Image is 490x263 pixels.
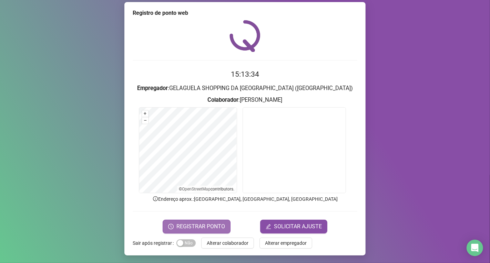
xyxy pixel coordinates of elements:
div: Open Intercom Messenger [467,240,483,256]
span: clock-circle [168,224,174,229]
strong: Colaborador [208,97,239,103]
h3: : GELAGUELA SHOPPING DA [GEOGRAPHIC_DATA] ([GEOGRAPHIC_DATA]) [133,84,357,93]
a: OpenStreetMap [182,187,211,191]
li: © contributors. [179,187,235,191]
span: Alterar empregador [265,239,307,247]
button: REGISTRAR PONTO [163,220,231,233]
time: 15:13:34 [231,70,259,78]
button: editSOLICITAR AJUSTE [260,220,327,233]
strong: Empregador [137,85,168,91]
button: – [142,117,149,124]
button: + [142,110,149,117]
button: Alterar colaborador [201,238,254,249]
h3: : [PERSON_NAME] [133,96,357,105]
span: Alterar colaborador [207,239,248,247]
p: Endereço aprox. : [GEOGRAPHIC_DATA], [GEOGRAPHIC_DATA], [GEOGRAPHIC_DATA] [133,195,357,203]
span: edit [266,224,271,229]
span: info-circle [152,196,159,202]
button: Alterar empregador [259,238,312,249]
span: SOLICITAR AJUSTE [274,222,322,231]
span: REGISTRAR PONTO [176,222,225,231]
img: QRPoint [229,20,261,52]
label: Sair após registrar [133,238,176,249]
div: Registro de ponto web [133,9,357,17]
